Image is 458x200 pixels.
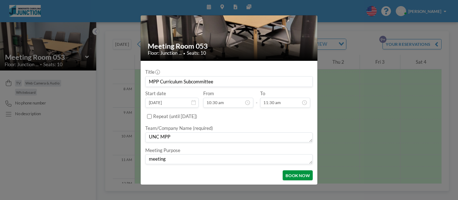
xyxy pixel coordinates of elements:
[183,51,185,55] span: •
[145,125,213,131] label: Team/Company Name (required)
[260,91,265,97] label: To
[148,42,311,50] h2: Meeting Room 053
[145,69,159,75] label: Title
[148,50,182,56] span: Floor: Junction ...
[153,113,197,119] label: Repeat (until [DATE])
[187,50,206,56] span: Seats: 10
[283,170,312,180] button: BOOK NOW
[145,147,180,153] label: Meeting Purpose
[145,91,166,97] label: Start date
[203,91,214,97] label: From
[146,77,312,87] input: Melissa's reservation
[256,93,258,106] span: -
